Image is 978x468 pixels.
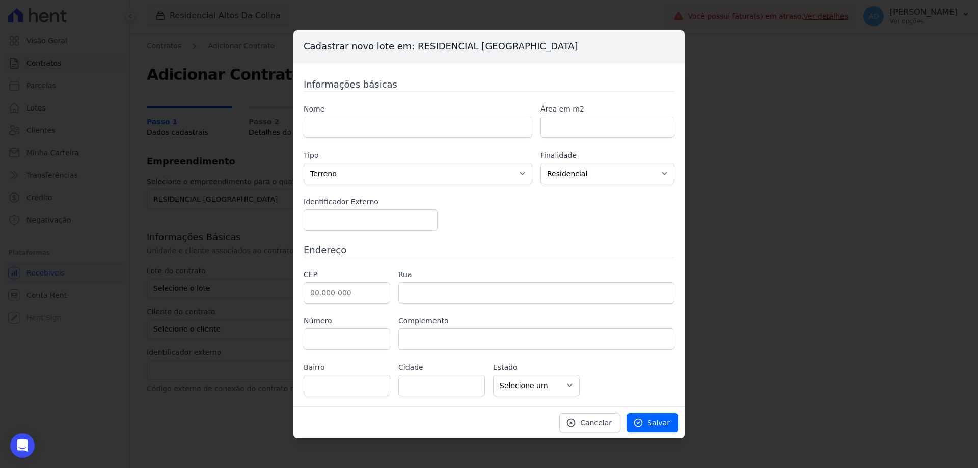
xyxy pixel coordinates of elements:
h3: Informações básicas [304,77,674,91]
label: Bairro [304,362,390,373]
label: Cidade [398,362,485,373]
span: Salvar [647,418,670,428]
label: Tipo [304,150,532,161]
h3: Cadastrar novo lote em: RESIDENCIAL [GEOGRAPHIC_DATA] [293,30,685,63]
div: Open Intercom Messenger [10,433,35,458]
label: Complemento [398,316,674,326]
label: Estado [493,362,580,373]
label: Rua [398,269,674,280]
label: Nome [304,104,532,115]
a: Cancelar [559,413,620,432]
h3: Endereço [304,243,674,257]
label: Número [304,316,390,326]
label: Área em m2 [540,104,674,115]
span: Cancelar [580,418,612,428]
label: CEP [304,269,390,280]
label: Identificador Externo [304,197,438,207]
label: Finalidade [540,150,674,161]
input: 00.000-000 [304,282,390,304]
a: Salvar [627,413,678,432]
